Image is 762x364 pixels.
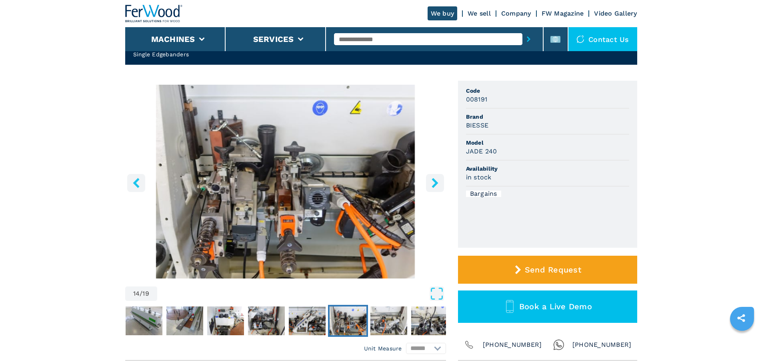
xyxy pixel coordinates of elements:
span: Model [466,139,629,147]
span: Book a Live Demo [519,302,592,311]
img: b8996d70f910c4bb25d0156fe55ab251 [166,306,203,335]
div: Contact us [568,27,637,51]
button: Send Request [458,256,637,284]
button: Book a Live Demo [458,290,637,323]
img: 46390e8a21cbd6f3d225bcb4ab01a867 [411,306,448,335]
img: 0e1616eaa38e553f9cb4a6e336311056 [207,306,244,335]
button: left-button [127,174,145,192]
div: Bargains [466,191,501,197]
h2: Single Edgebanders [133,50,232,58]
span: Send Request [525,265,581,274]
span: [PHONE_NUMBER] [483,339,542,350]
a: Video Gallery [594,10,637,17]
button: right-button [426,174,444,192]
a: We buy [428,6,458,20]
img: 063ebe35c41ca87b64a906a8455dabde [330,306,366,335]
img: Contact us [576,35,584,43]
button: Go to Slide 11 [206,305,246,337]
button: Go to Slide 9 [124,305,164,337]
a: FW Magazine [542,10,584,17]
a: Company [501,10,531,17]
em: Unit Measure [364,344,402,352]
button: Machines [151,34,195,44]
button: submit-button [522,30,535,48]
iframe: Chat [728,328,756,358]
h3: JADE 240 [466,147,497,156]
a: sharethis [731,308,751,328]
button: Go to Slide 15 [369,305,409,337]
button: Go to Slide 16 [410,305,450,337]
img: 101ce25ad7419e0ba7f2bd9ced0544a9 [126,306,162,335]
span: / [140,290,142,297]
button: Go to Slide 10 [165,305,205,337]
img: Ferwood [125,5,183,22]
span: 19 [142,290,149,297]
h3: 008191 [466,95,488,104]
div: Go to Slide 14 [125,85,446,278]
h3: in stock [466,173,492,182]
h3: BIESSE [466,121,489,130]
span: 14 [133,290,140,297]
button: Open Fullscreen [159,286,444,301]
img: Whatsapp [553,339,564,350]
img: 1c2ca50d1c7a28b3d0a9a3015b341007 [370,306,407,335]
span: Brand [466,113,629,121]
img: Phone [464,339,475,350]
img: e0d69943c9d103241155b18907641003 [289,306,326,335]
span: Code [466,87,629,95]
a: We sell [468,10,491,17]
button: Go to Slide 14 [328,305,368,337]
span: [PHONE_NUMBER] [572,339,632,350]
img: Single Edgebanders BIESSE JADE 240 [125,85,446,278]
button: Services [253,34,294,44]
img: 1d6ce3356b5be89973002b43b07f2418 [248,306,285,335]
button: Go to Slide 12 [246,305,286,337]
button: Go to Slide 13 [287,305,327,337]
span: Availability [466,165,629,173]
